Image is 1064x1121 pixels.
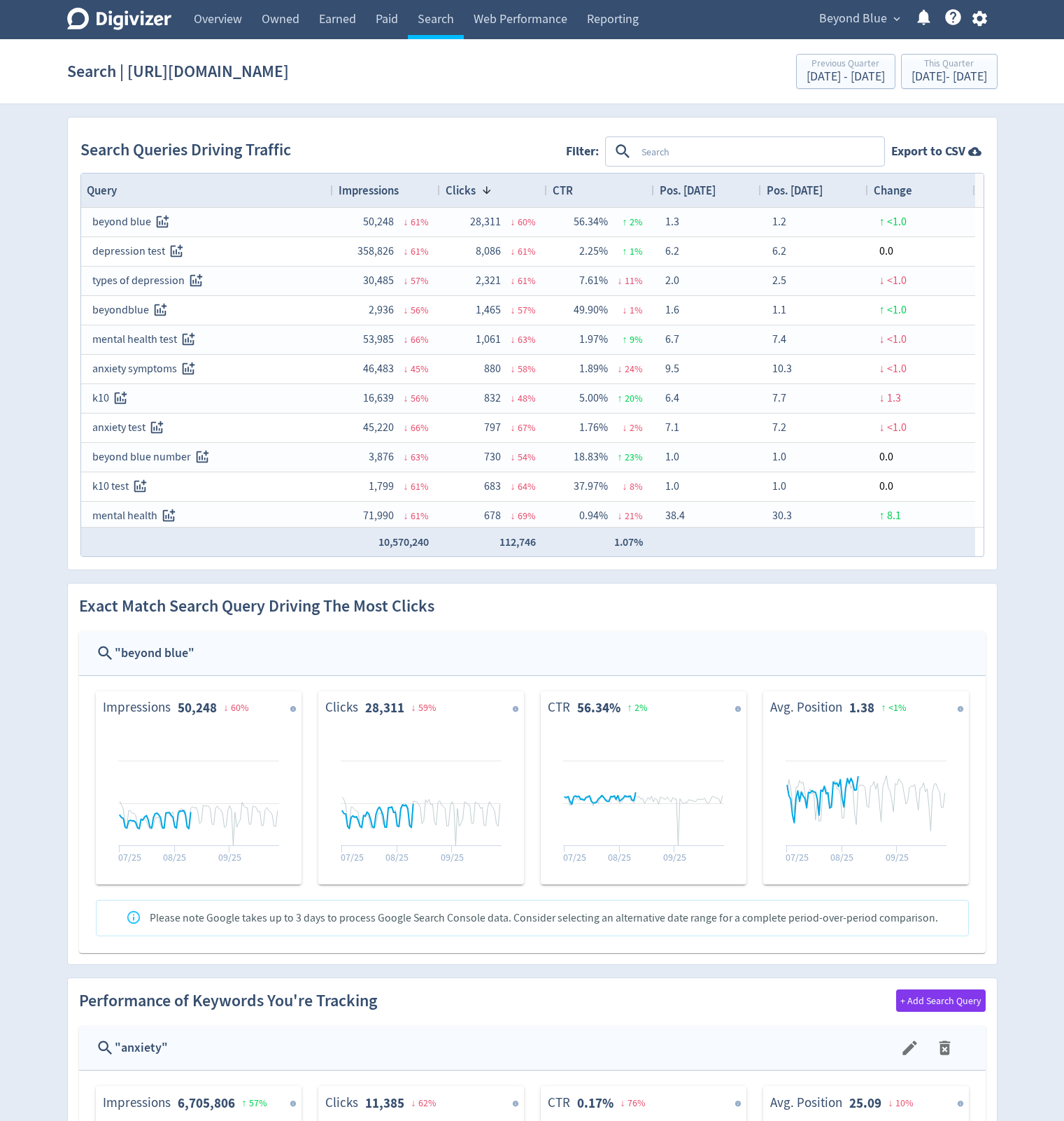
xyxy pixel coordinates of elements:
span: 61 % [411,509,429,522]
span: ↓ [879,362,885,376]
span: ↑ [623,216,627,228]
span: 1.1 [772,303,786,317]
button: Track this search query [177,358,200,381]
span: 6.2 [772,244,786,258]
text: 08/25 [608,851,631,863]
span: ↑ [881,701,886,714]
span: 62 % [418,1097,437,1109]
text: 09/25 [662,851,686,863]
span: 61 % [411,245,429,258]
span: ↓ [404,480,409,493]
span: 1,465 [476,303,501,317]
span: ↓ [620,1097,625,1109]
span: 7.7 [772,391,786,405]
span: 49.90% [574,303,608,317]
span: ↑ [879,215,885,229]
span: 1.89% [579,362,608,376]
span: Beyond Blue [819,8,887,30]
span: 832 [484,391,501,405]
div: [DATE] - [DATE] [912,71,987,83]
span: ↓ [623,480,627,493]
strong: 50,248 [178,699,217,717]
span: Change [874,183,912,198]
span: 30,485 [363,274,394,288]
dt: Avg. Position [770,1094,842,1113]
span: 53,985 [363,332,394,346]
span: 61 % [518,274,536,287]
span: ↓ [618,362,623,375]
span: 112,746 [499,535,536,549]
span: 16,639 [363,391,394,405]
span: 2.25% [579,244,608,258]
span: ↓ [404,245,409,258]
span: 2,936 [369,303,394,317]
span: ↓ [879,274,885,288]
span: 61 % [518,245,536,258]
span: 66 % [411,421,429,434]
span: ↓ [404,421,409,434]
span: 8 % [630,480,643,493]
span: 880 [484,362,501,376]
span: ↓ [623,421,627,434]
span: ↓ [511,362,516,375]
span: ↑ [618,392,623,404]
span: 56 % [411,392,429,404]
span: 61 % [411,216,429,228]
span: 6.4 [665,391,679,405]
div: Previous Quarter [807,59,885,71]
span: 21 % [625,509,643,522]
div: types of depression [92,267,322,295]
span: 18.83% [574,450,608,464]
span: 678 [484,509,501,523]
span: 57 % [518,304,536,316]
span: 7.61% [579,274,608,288]
span: 24 % [625,362,643,375]
text: 07/25 [562,851,586,863]
span: ↑ [623,245,627,258]
button: Track this search query [157,505,180,528]
span: 45 % [411,362,429,375]
span: 9.5 [665,362,679,376]
button: Track this search query [177,328,200,351]
span: 69 % [518,509,536,522]
strong: 28,311 [365,699,404,717]
span: ↑ [623,333,627,346]
span: 1.6 [665,303,679,317]
span: 1 % [630,245,643,258]
span: ↓ [511,304,516,316]
span: 66 % [411,333,429,346]
span: ↓ [511,216,516,228]
span: ↓ [511,333,516,346]
span: Clicks [446,183,476,198]
span: 8.1 [887,509,901,523]
span: Pos. [DATE] [767,183,823,198]
span: ↓ [879,391,885,405]
span: ↓ [618,509,623,522]
span: 76 % [627,1097,646,1109]
span: 683 [484,479,501,493]
span: 358,826 [357,244,394,258]
span: 0.0 [879,479,893,493]
strong: 11,385 [365,1094,404,1112]
div: " beyond blue " [115,643,969,663]
span: ↓ [511,509,516,522]
div: mental health [92,502,322,530]
span: 63 % [411,451,429,463]
button: menu [897,1035,923,1061]
span: 1 % [630,304,643,316]
span: ↑ [879,303,885,317]
dt: CTR [548,699,570,717]
span: ↑ [627,701,632,714]
span: <1.0 [887,274,907,288]
span: <1.0 [887,303,907,317]
span: ↓ [511,274,516,287]
div: beyond blue [92,209,322,236]
span: 58 % [518,362,536,375]
span: 30.3 [772,509,792,523]
span: 60 % [518,216,536,228]
span: 6.7 [665,332,679,346]
span: 0.0 [879,244,893,258]
span: ↓ [511,392,516,404]
text: 09/25 [440,851,463,863]
text: 09/25 [885,851,908,863]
